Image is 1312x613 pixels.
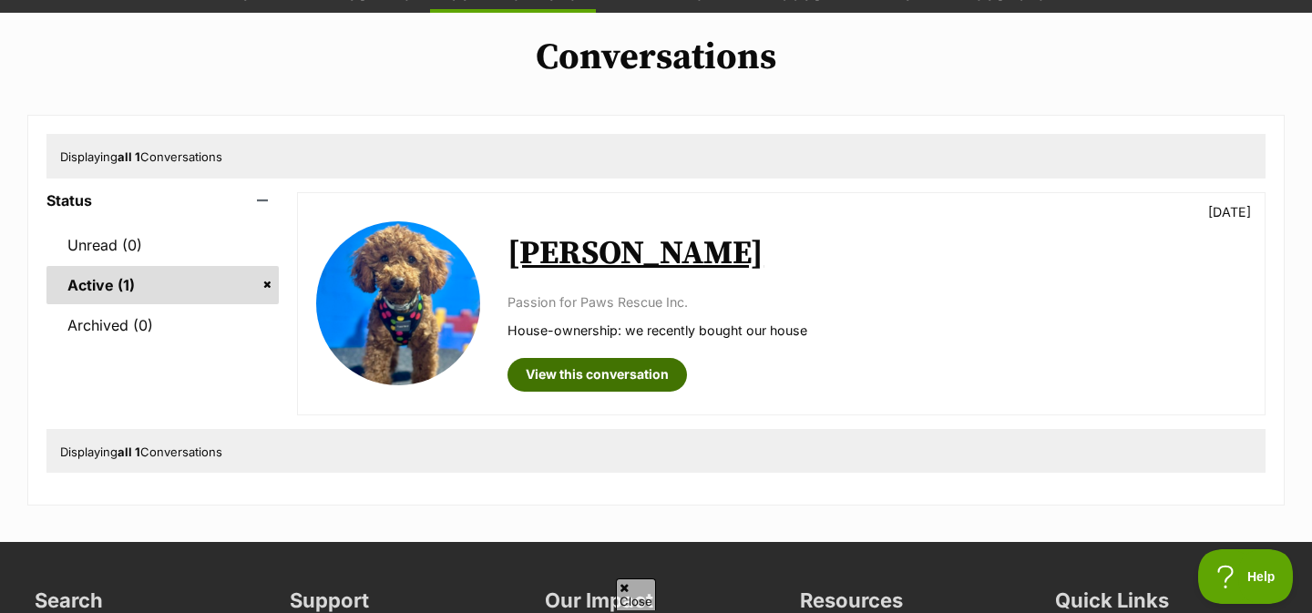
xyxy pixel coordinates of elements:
a: Archived (0) [46,306,279,344]
iframe: Help Scout Beacon - Open [1198,549,1294,604]
a: Active (1) [46,266,279,304]
p: House-ownership: we recently bought our house [507,321,1246,340]
span: Close [616,578,656,610]
strong: all 1 [118,444,140,459]
img: Rhett [316,221,480,385]
span: Displaying Conversations [60,444,222,459]
strong: all 1 [118,149,140,164]
a: View this conversation [507,358,687,391]
a: [PERSON_NAME] [507,233,764,274]
header: Status [46,192,279,209]
a: Unread (0) [46,226,279,264]
span: Displaying Conversations [60,149,222,164]
p: Passion for Paws Rescue Inc. [507,292,1246,312]
p: [DATE] [1208,202,1251,221]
